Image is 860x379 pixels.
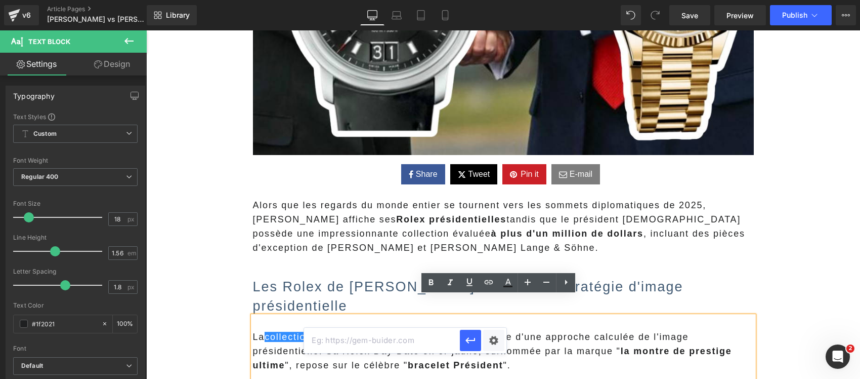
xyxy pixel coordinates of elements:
[75,53,149,75] a: Design
[127,284,136,290] span: px
[32,318,97,329] input: Color
[621,5,641,25] button: Undo
[13,200,138,207] div: Font Size
[107,316,586,340] strong: la montre de prestige ultime
[356,134,400,154] a: Pin it
[262,330,357,340] strong: bracelet Président
[826,345,850,369] iframe: Intercom live chat
[21,362,43,370] i: Default
[345,198,497,208] strong: à plus d'un million de dollars
[384,5,409,25] a: Laptop
[433,5,457,25] a: Mobile
[846,345,854,353] span: 2
[107,301,586,340] span: La témoigne d'une approche calculée de l'image présidentielle. Sa Rolex Day-Date en or jaune, sur...
[681,10,698,21] span: Save
[267,137,291,150] span: Share
[127,216,136,222] span: px
[113,315,137,333] div: %
[770,5,832,25] button: Publish
[13,234,138,241] div: Line Height
[107,247,608,286] h2: Les Rolex de [PERSON_NAME] révèlent sa stratégie d'image présidentielle
[13,268,138,275] div: Letter Spacing
[255,134,299,154] a: Share
[405,134,454,154] a: E-mail
[21,173,59,180] b: Regular 400
[13,112,138,121] div: Text Styles
[250,184,360,194] strong: Rolex présidentielles
[409,5,433,25] a: Tablet
[421,137,446,150] span: E-mail
[107,168,608,224] p: Alors que les regards du monde entier se tournent vers les sommets diplomatiques de 2025, [PERSON...
[304,134,352,154] a: Tweet
[33,130,57,138] b: Custom
[13,86,55,100] div: Typography
[127,250,136,256] span: em
[645,5,665,25] button: Redo
[726,10,754,21] span: Preview
[47,5,163,13] a: Article Pages
[147,5,197,25] a: New Library
[47,15,144,23] span: [PERSON_NAME] vs [PERSON_NAME] : l'un affiche ses Rolex 100 000€, l'autre signe tous ses traités ...
[4,5,39,25] a: v6
[304,328,460,353] input: Eg: https://gem-buider.com
[28,37,70,46] span: Text Block
[118,301,321,312] a: collection horlogère de [PERSON_NAME]
[166,11,190,20] span: Library
[372,137,393,150] span: Pin it
[360,5,384,25] a: Desktop
[13,302,138,309] div: Text Color
[714,5,766,25] a: Preview
[20,9,33,22] div: v6
[836,5,856,25] button: More
[782,11,807,19] span: Publish
[13,345,138,352] div: Font
[13,157,138,164] div: Font Weight
[320,137,344,150] span: Tweet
